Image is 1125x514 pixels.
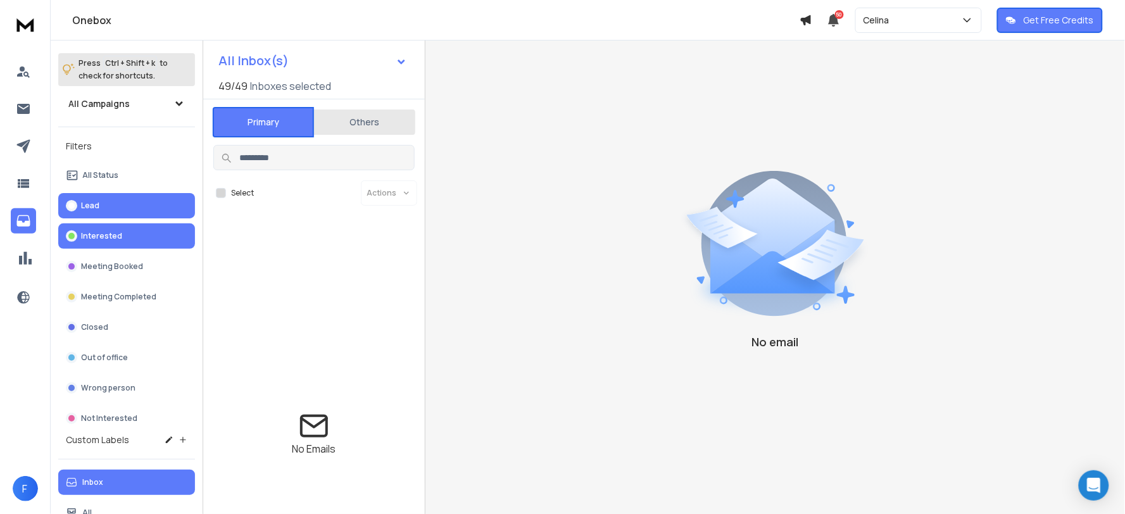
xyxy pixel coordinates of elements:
[752,333,799,351] p: No email
[82,477,103,487] p: Inbox
[250,78,331,94] h3: Inboxes selected
[58,223,195,249] button: Interested
[81,231,122,241] p: Interested
[218,78,248,94] span: 49 / 49
[82,170,118,180] p: All Status
[213,107,314,137] button: Primary
[79,57,168,82] p: Press to check for shortcuts.
[58,163,195,188] button: All Status
[997,8,1103,33] button: Get Free Credits
[13,13,38,36] img: logo
[81,322,108,332] p: Closed
[13,476,38,501] button: F
[864,14,895,27] p: Celina
[218,54,289,67] h1: All Inbox(s)
[66,434,129,446] h3: Custom Labels
[81,353,128,363] p: Out of office
[1079,470,1109,501] div: Open Intercom Messenger
[103,56,157,70] span: Ctrl + Shift + k
[58,193,195,218] button: Lead
[58,254,195,279] button: Meeting Booked
[81,413,137,423] p: Not Interested
[58,470,195,495] button: Inbox
[1024,14,1094,27] p: Get Free Credits
[81,292,156,302] p: Meeting Completed
[58,137,195,155] h3: Filters
[314,108,415,136] button: Others
[292,441,336,456] p: No Emails
[58,284,195,310] button: Meeting Completed
[231,188,254,198] label: Select
[58,406,195,431] button: Not Interested
[72,13,800,28] h1: Onebox
[68,97,130,110] h1: All Campaigns
[58,345,195,370] button: Out of office
[81,261,143,272] p: Meeting Booked
[81,383,135,393] p: Wrong person
[58,375,195,401] button: Wrong person
[835,10,844,19] span: 50
[58,91,195,116] button: All Campaigns
[58,315,195,340] button: Closed
[208,48,417,73] button: All Inbox(s)
[81,201,99,211] p: Lead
